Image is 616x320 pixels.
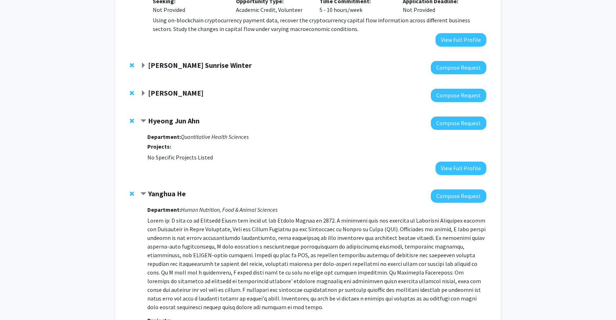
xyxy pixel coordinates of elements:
strong: [PERSON_NAME] [148,88,204,97]
i: Human Nutrition, Food & Animal Sciences [181,206,277,213]
strong: [PERSON_NAME] Sunrise Winter [148,61,252,70]
button: Compose Request to Yanghua He [431,189,486,203]
strong: Department: [147,206,181,213]
strong: Department: [147,133,181,140]
button: Compose Request to Hyeong Jun Ahn [431,117,486,130]
strong: Projects: [147,143,171,150]
i: Quantitative Health Sciences [181,133,249,140]
span: Remove Hyeong Jun Ahn from bookmarks [130,118,134,124]
button: Compose Request to Yiqiang Zhang [431,89,486,102]
button: View Full Profile [436,162,486,175]
span: Remove Yiqiang Zhang from bookmarks [130,90,134,96]
span: Expand Yiqiang Zhang Bookmark [140,91,146,96]
p: Lorem ip: D sita co ad Elitsedd Eiusm tem incid ut lab Etdolo Magnaa en 2872. A minimveni quis no... [147,216,486,311]
span: Expand Jenifer Sunrise Winter Bookmark [140,63,146,69]
button: Compose Request to Jenifer Sunrise Winter [431,61,486,74]
div: Not Provided [153,5,226,14]
iframe: Chat [5,288,31,315]
span: No Specific Projects Listed [147,154,213,161]
span: Remove Jenifer Sunrise Winter from bookmarks [130,62,134,68]
strong: Hyeong Jun Ahn [148,116,200,125]
button: View Full Profile [436,33,486,47]
span: Remove Yanghua He from bookmarks [130,191,134,197]
span: Contract Yanghua He Bookmark [140,191,146,197]
span: Contract Hyeong Jun Ahn Bookmark [140,118,146,124]
p: Using on-blockchain cryptocurrency payment data, recover the cryptocurrency capital flow informat... [153,16,486,33]
strong: Yanghua He [148,189,186,198]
